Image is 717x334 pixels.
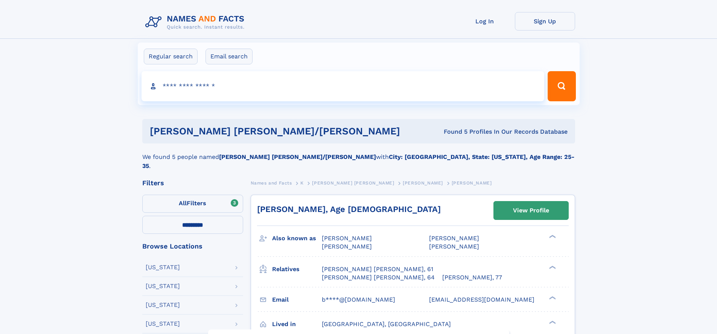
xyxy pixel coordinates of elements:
h3: Also known as [272,232,322,245]
a: View Profile [494,201,568,220]
span: [EMAIL_ADDRESS][DOMAIN_NAME] [429,296,534,303]
a: Sign Up [515,12,575,31]
a: [PERSON_NAME] [PERSON_NAME], 64 [322,273,435,282]
span: [GEOGRAPHIC_DATA], [GEOGRAPHIC_DATA] [322,320,451,328]
div: ❯ [547,265,556,270]
a: [PERSON_NAME], 77 [442,273,502,282]
span: All [179,200,187,207]
a: Log In [455,12,515,31]
span: [PERSON_NAME] [429,235,479,242]
div: Filters [142,180,243,186]
b: City: [GEOGRAPHIC_DATA], State: [US_STATE], Age Range: 25-35 [142,153,574,169]
span: [PERSON_NAME] [452,180,492,186]
div: Found 5 Profiles In Our Records Database [422,128,568,136]
span: [PERSON_NAME] [429,243,479,250]
a: [PERSON_NAME] [403,178,443,188]
div: View Profile [513,202,549,219]
div: We found 5 people named with . [142,143,575,171]
div: [US_STATE] [146,302,180,308]
label: Regular search [144,49,198,64]
div: [US_STATE] [146,321,180,327]
a: Names and Facts [251,178,292,188]
div: ❯ [547,234,556,239]
span: K [300,180,304,186]
h3: Relatives [272,263,322,276]
label: Filters [142,195,243,213]
label: Email search [206,49,253,64]
div: ❯ [547,320,556,325]
a: K [300,178,304,188]
div: ❯ [547,295,556,300]
span: [PERSON_NAME] [403,180,443,186]
button: Search Button [548,71,575,101]
a: [PERSON_NAME], Age [DEMOGRAPHIC_DATA] [257,204,441,214]
span: [PERSON_NAME] [322,235,372,242]
span: [PERSON_NAME] [PERSON_NAME] [312,180,394,186]
img: Logo Names and Facts [142,12,251,32]
h1: [PERSON_NAME] [PERSON_NAME]/[PERSON_NAME] [150,127,422,136]
span: [PERSON_NAME] [322,243,372,250]
div: [US_STATE] [146,264,180,270]
a: [PERSON_NAME] [PERSON_NAME], 61 [322,265,433,273]
input: search input [142,71,545,101]
div: [US_STATE] [146,283,180,289]
h3: Lived in [272,318,322,331]
h3: Email [272,293,322,306]
b: [PERSON_NAME] [PERSON_NAME]/[PERSON_NAME] [219,153,376,160]
a: [PERSON_NAME] [PERSON_NAME] [312,178,394,188]
div: Browse Locations [142,243,243,250]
